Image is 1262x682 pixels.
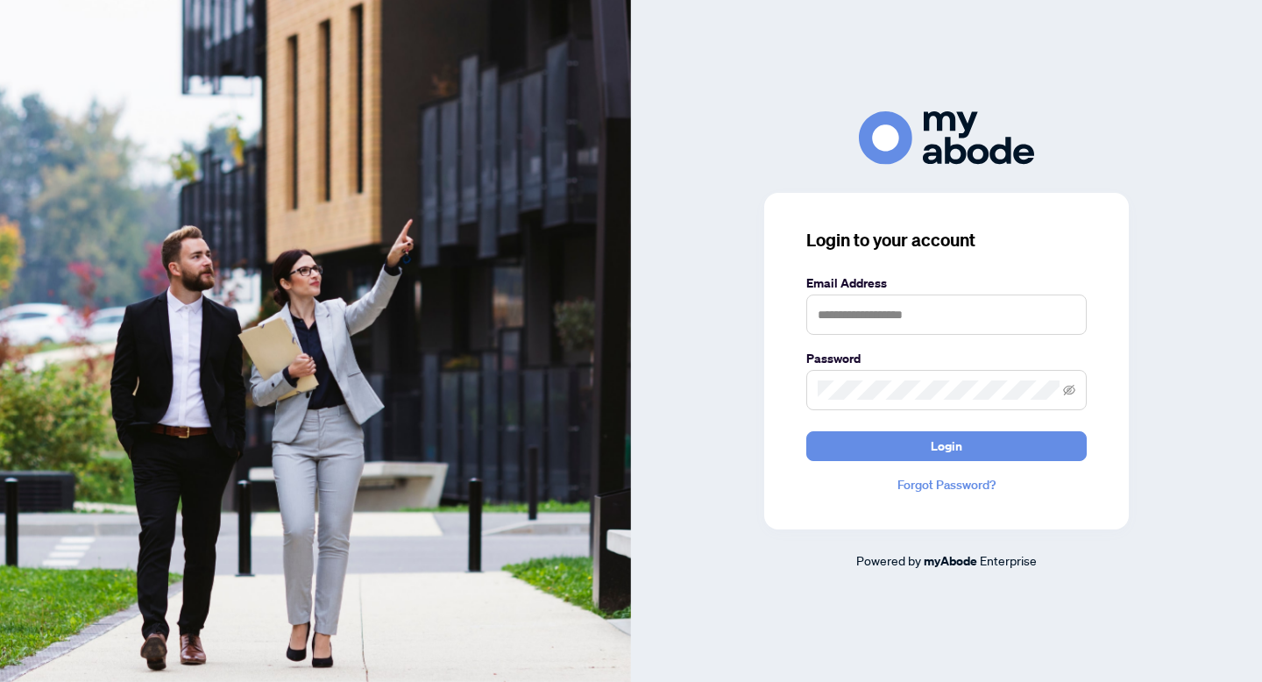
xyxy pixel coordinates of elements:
[859,111,1034,165] img: ma-logo
[806,228,1087,252] h3: Login to your account
[931,432,962,460] span: Login
[924,551,977,571] a: myAbode
[806,274,1087,293] label: Email Address
[806,349,1087,368] label: Password
[1063,384,1075,396] span: eye-invisible
[806,475,1087,494] a: Forgot Password?
[980,552,1037,568] span: Enterprise
[806,431,1087,461] button: Login
[856,552,921,568] span: Powered by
